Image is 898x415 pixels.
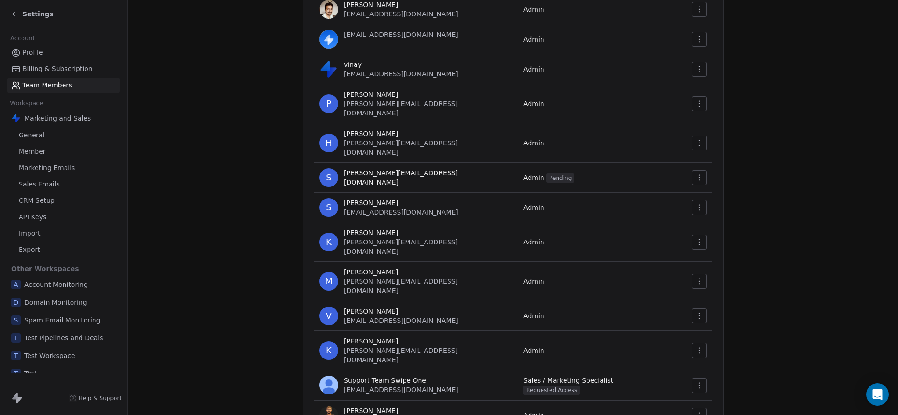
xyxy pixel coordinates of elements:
[19,196,55,206] span: CRM Setup
[7,242,120,258] a: Export
[24,315,101,325] span: Spam Email Monitoring
[319,272,338,291] span: M
[523,36,544,43] span: Admin
[319,341,338,360] span: k
[19,147,46,157] span: Member
[6,96,47,110] span: Workspace
[344,31,458,38] span: [EMAIL_ADDRESS][DOMAIN_NAME]
[11,315,21,325] span: S
[344,90,398,99] span: [PERSON_NAME]
[22,9,53,19] span: Settings
[344,228,398,237] span: [PERSON_NAME]
[523,386,580,395] span: Requested Access
[7,78,120,93] a: Team Members
[11,114,21,123] img: Swipe%20One%20Logo%201-1.svg
[319,134,338,152] span: H
[6,31,39,45] span: Account
[7,128,120,143] a: General
[7,45,120,60] a: Profile
[69,394,122,402] a: Help & Support
[24,280,88,289] span: Account Monitoring
[344,100,458,117] span: [PERSON_NAME][EMAIL_ADDRESS][DOMAIN_NAME]
[19,130,44,140] span: General
[19,212,46,222] span: API Keys
[11,351,21,360] span: T
[7,144,120,159] a: Member
[344,386,458,394] span: [EMAIL_ADDRESS][DOMAIN_NAME]
[344,267,398,277] span: [PERSON_NAME]
[344,238,458,255] span: [PERSON_NAME][EMAIL_ADDRESS][DOMAIN_NAME]
[11,369,21,378] span: T
[7,261,83,276] span: Other Workspaces
[523,6,544,13] span: Admin
[523,174,574,181] span: Admin
[523,100,544,107] span: Admin
[523,238,544,246] span: Admin
[344,278,458,294] span: [PERSON_NAME][EMAIL_ADDRESS][DOMAIN_NAME]
[7,160,120,176] a: Marketing Emails
[11,333,21,343] span: T
[523,204,544,211] span: Admin
[344,307,398,316] span: [PERSON_NAME]
[319,30,338,49] img: swipeLogo.jpeg
[344,317,458,324] span: [EMAIL_ADDRESS][DOMAIN_NAME]
[7,226,120,241] a: Import
[7,61,120,77] a: Billing & Subscription
[22,64,93,74] span: Billing & Subscription
[19,179,60,189] span: Sales Emails
[344,70,458,78] span: [EMAIL_ADDRESS][DOMAIN_NAME]
[344,336,398,346] span: [PERSON_NAME]
[344,60,362,69] span: vinay
[523,377,613,394] span: Sales / Marketing Specialist
[344,198,398,207] span: [PERSON_NAME]
[22,48,43,57] span: Profile
[523,278,544,285] span: Admin
[24,298,87,307] span: Domain Monitoring
[344,129,398,138] span: [PERSON_NAME]
[7,193,120,208] a: CRM Setup
[7,209,120,225] a: API Keys
[11,280,21,289] span: A
[24,369,37,378] span: Test
[19,229,40,238] span: Import
[319,307,338,325] span: V
[344,10,458,18] span: [EMAIL_ADDRESS][DOMAIN_NAME]
[319,198,338,217] span: S
[523,312,544,320] span: Admin
[344,347,458,364] span: [PERSON_NAME][EMAIL_ADDRESS][DOMAIN_NAME]
[319,94,338,113] span: P
[344,168,512,187] span: [PERSON_NAME][EMAIL_ADDRESS][DOMAIN_NAME]
[19,245,40,255] span: Export
[344,376,426,385] span: Support Team Swipe One
[866,383,889,406] div: Open Intercom Messenger
[79,394,122,402] span: Help & Support
[24,351,75,360] span: Test Workspace
[7,177,120,192] a: Sales Emails
[344,139,458,156] span: [PERSON_NAME][EMAIL_ADDRESS][DOMAIN_NAME]
[24,114,91,123] span: Marketing and Sales
[319,168,338,187] span: s
[22,80,72,90] span: Team Members
[344,208,458,216] span: [EMAIL_ADDRESS][DOMAIN_NAME]
[319,60,338,79] img: Swipe%20One%20Square%20Logo%201-1%202.png
[24,333,103,343] span: Test Pipelines and Deals
[523,65,544,73] span: Admin
[11,298,21,307] span: D
[11,9,53,19] a: Settings
[523,347,544,354] span: Admin
[319,233,338,251] span: K
[546,173,574,183] span: Pending
[319,376,338,394] img: mu2eY4_wsyTjK6d9PVupuhnTDSHeOcRqwMGQCkUaq-M
[523,139,544,147] span: Admin
[19,163,75,173] span: Marketing Emails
